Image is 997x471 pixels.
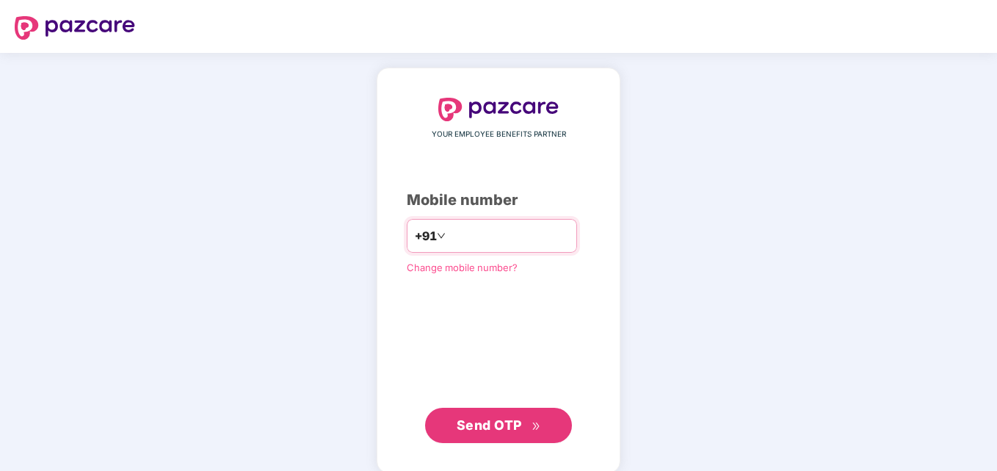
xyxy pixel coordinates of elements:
[407,189,590,212] div: Mobile number
[432,129,566,140] span: YOUR EMPLOYEE BENEFITS PARTNER
[437,231,446,240] span: down
[407,262,518,273] a: Change mobile number?
[438,98,559,121] img: logo
[457,417,522,433] span: Send OTP
[415,227,437,245] span: +91
[15,16,135,40] img: logo
[425,408,572,443] button: Send OTPdouble-right
[532,422,541,431] span: double-right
